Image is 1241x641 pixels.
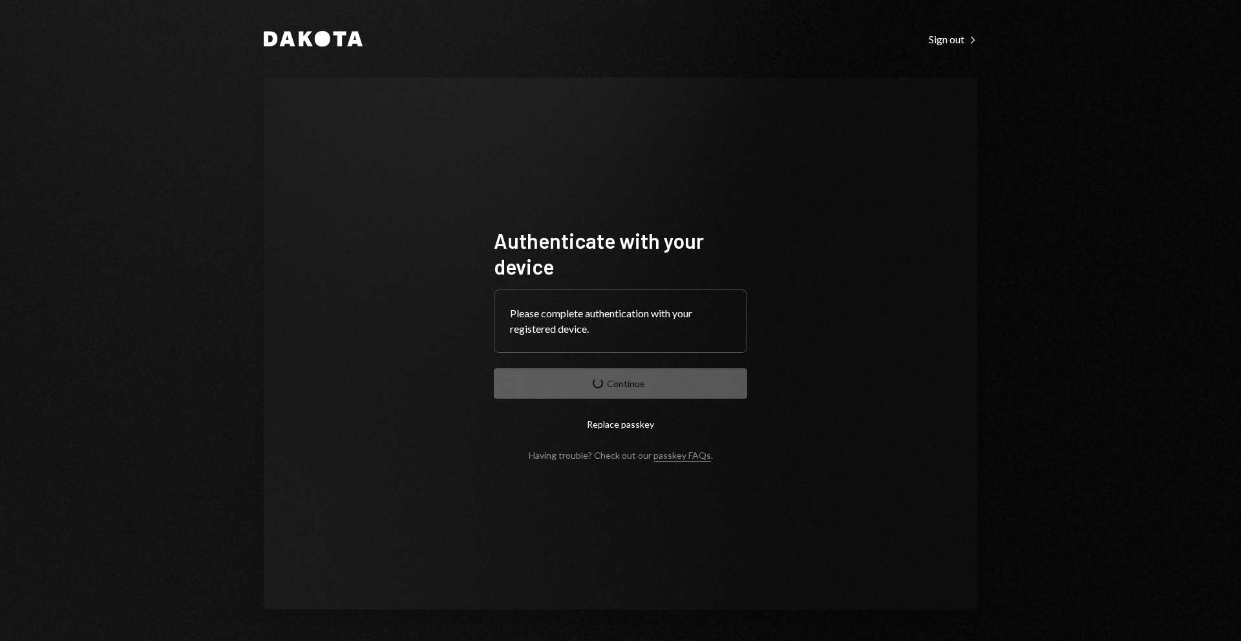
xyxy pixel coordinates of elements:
div: Having trouble? Check out our . [529,450,713,461]
h1: Authenticate with your device [494,227,747,279]
a: Sign out [929,32,977,46]
a: passkey FAQs [653,450,711,462]
div: Please complete authentication with your registered device. [510,306,731,337]
div: Sign out [929,33,977,46]
button: Replace passkey [494,409,747,439]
